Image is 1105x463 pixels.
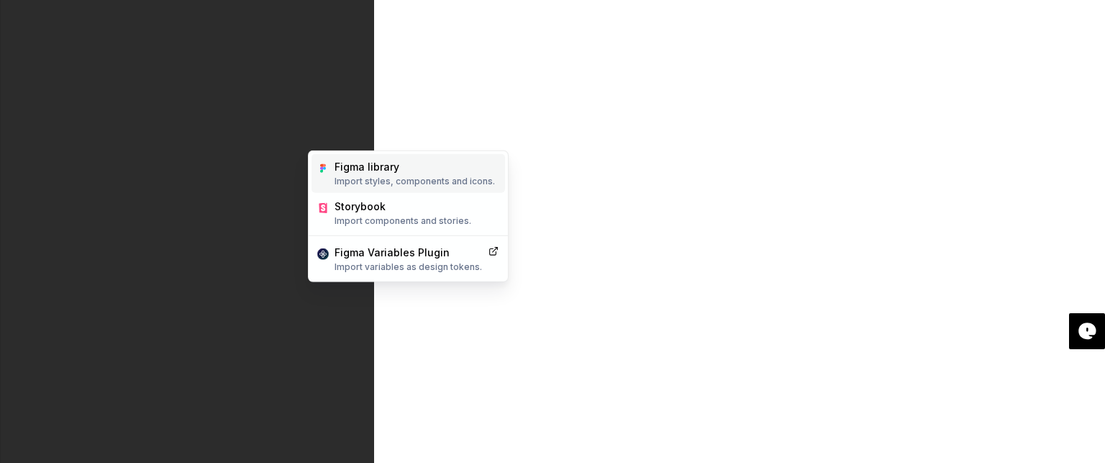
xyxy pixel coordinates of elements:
[335,199,471,214] div: Storybook
[335,160,495,174] div: Figma library
[335,261,482,273] p: Import variables as design tokens.
[335,215,471,227] p: Import components and stories.
[335,176,495,187] p: Import styles, components and icons.
[335,246,482,260] div: Figma Variables Plugin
